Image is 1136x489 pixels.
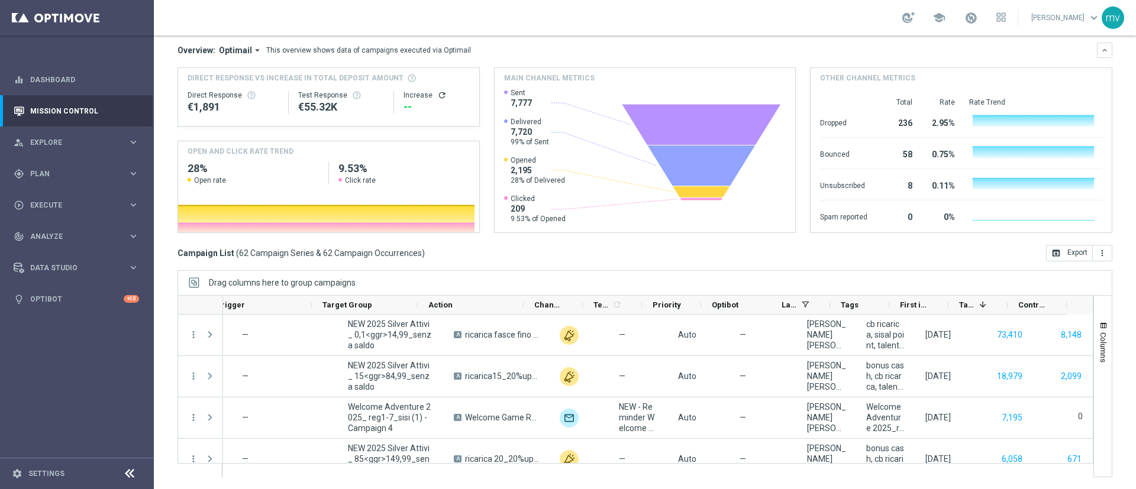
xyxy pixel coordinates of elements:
[188,73,404,83] span: Direct Response VS Increase In Total Deposit Amount
[1060,328,1083,342] button: 8,148
[188,329,199,340] i: more_vert
[1093,245,1112,261] button: more_vert
[820,175,867,194] div: Unsubscribed
[465,412,540,423] span: Welcome Game Recall
[882,206,912,225] div: 0
[511,194,566,203] span: Clicked
[866,401,905,433] span: Welcome Adventure 2025_reg1-7, review exit criteria, Welcome Adventure 2025_ reg1-7_sisi (1)
[242,330,248,339] span: —
[12,468,22,479] i: settings
[124,295,139,303] div: +10
[925,412,951,423] div: 12 Sep 2025, Friday
[14,231,24,242] i: track_changes
[14,75,24,85] i: equalizer
[1046,248,1112,257] multiple-options-button: Export to CSV
[239,248,422,258] span: 62 Campaign Series & 62 Campaign Occurrences
[534,300,563,309] span: Channel
[14,169,128,179] div: Plan
[1099,332,1108,362] span: Columns
[1046,245,1093,261] button: open_in_browser Export
[298,100,384,114] div: €55,316
[1001,452,1024,467] button: 6,058
[215,45,266,56] button: Optimail arrow_drop_down
[820,112,867,131] div: Dropped
[740,329,746,340] span: —
[177,248,425,258] h3: Campaign List
[560,409,579,428] img: Optimail
[188,100,279,114] div: €1,891
[996,328,1024,342] button: 73,410
[1098,248,1107,258] i: more_vert
[882,144,912,163] div: 58
[959,300,974,309] span: Targeted Customers
[927,98,955,107] div: Rate
[28,470,64,477] a: Settings
[611,298,622,311] span: Calculate column
[13,232,140,241] button: track_changes Analyze keyboard_arrow_right
[209,278,356,287] span: Drag columns here to group campaigns
[1001,410,1024,425] button: 7,195
[13,75,140,85] button: equalizer Dashboard
[511,156,565,165] span: Opened
[14,200,128,211] div: Execute
[1087,11,1100,24] span: keyboard_arrow_down
[712,300,738,309] span: Optibot
[619,371,625,381] span: —
[30,170,128,177] span: Plan
[560,367,579,386] img: Other
[612,300,622,309] i: refresh
[242,413,248,422] span: —
[511,203,566,214] span: 209
[882,175,912,194] div: 8
[348,443,434,475] span: NEW 2025 Silver Attivi_ 85<ggr>149,99_senza saldo
[242,454,248,464] span: —
[128,137,139,148] i: keyboard_arrow_right
[619,401,658,433] span: NEW - Reminder Welcome Adventure
[128,199,139,211] i: keyboard_arrow_right
[619,454,625,464] span: —
[1078,411,1083,422] label: 0
[219,45,252,56] span: Optimail
[866,360,905,392] span: bonus cash, cb ricarca, talent + expert, slot+all, upselling
[820,144,867,163] div: Bounced
[14,200,24,211] i: play_circle_outline
[188,146,293,157] h4: OPEN AND CLICK RATE TREND
[1060,369,1083,384] button: 2,099
[14,137,24,148] i: person_search
[422,248,425,258] span: )
[1018,300,1047,309] span: Control Customers
[13,138,140,147] div: person_search Explore keyboard_arrow_right
[194,176,226,185] span: Open rate
[13,106,140,116] div: Mission Control
[740,371,746,381] span: —
[437,90,447,100] i: refresh
[30,202,128,209] span: Execute
[1097,43,1112,58] button: keyboard_arrow_down
[866,443,905,475] span: bonus cash, cb ricarica, talent + expert, upselling
[807,443,846,475] div: Maria Grazia Garofalo
[511,137,549,147] span: 99% of Sent
[404,90,469,100] div: Increase
[188,161,319,176] h2: 28%
[13,263,140,273] button: Data Studio keyboard_arrow_right
[188,454,199,464] button: more_vert
[454,331,461,338] span: A
[511,117,549,127] span: Delivered
[504,73,595,83] h4: Main channel metrics
[932,11,945,24] span: school
[900,300,928,309] span: First in Range
[30,264,128,271] span: Data Studio
[454,373,461,380] span: A
[820,73,915,83] h4: Other channel metrics
[820,206,867,225] div: Spam reported
[619,329,625,340] span: —
[782,300,797,309] span: Last Modified By
[13,200,140,210] button: play_circle_outline Execute keyboard_arrow_right
[209,278,356,287] div: Row Groups
[511,127,549,137] span: 7,720
[560,326,579,345] div: Other
[1030,9,1102,27] a: [PERSON_NAME]keyboard_arrow_down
